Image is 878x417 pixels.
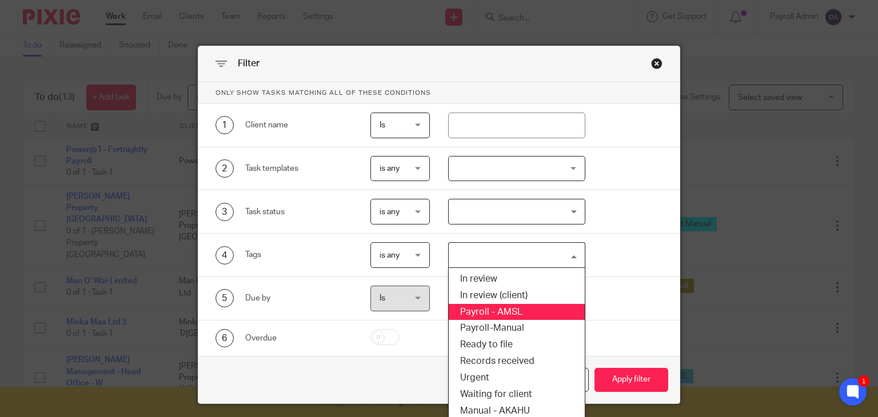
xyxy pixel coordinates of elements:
div: 1 [215,116,234,134]
div: Client name [245,119,353,131]
div: 3 [215,203,234,221]
span: Is [380,294,385,302]
li: Payroll - AMSL [449,304,585,320]
li: Ready to file [449,336,585,353]
li: Payroll-Manual [449,320,585,336]
input: Search for option [450,245,578,265]
div: 5 [215,289,234,307]
span: is any [380,251,400,259]
span: is any [380,208,400,216]
div: Task status [245,206,353,218]
div: Overdue [245,332,353,344]
div: Tags [245,249,353,260]
input: Search for option [450,202,578,222]
li: In review [449,271,585,287]
p: Only show tasks matching all of these conditions [198,82,680,104]
button: Apply filter [594,368,668,392]
div: Search for option [448,199,585,224]
div: Close this dialog window [651,58,663,69]
div: Task templates [245,163,353,174]
span: is any [380,165,400,173]
div: 1 [858,375,869,387]
div: 4 [215,246,234,264]
li: Urgent [449,370,585,386]
div: 2 [215,159,234,178]
li: In review (client) [449,287,585,304]
span: Is [380,121,385,129]
li: Records received [449,353,585,370]
span: Filter [238,59,260,68]
li: Waiting for client [449,386,585,403]
div: 6 [215,329,234,347]
div: Due by [245,292,353,304]
div: Search for option [448,242,585,268]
